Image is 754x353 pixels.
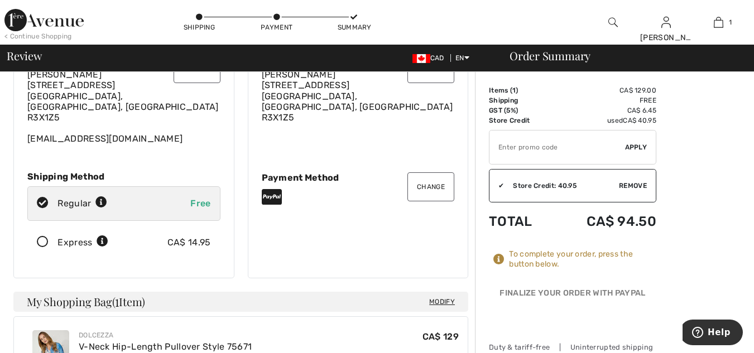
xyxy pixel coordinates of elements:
td: Free [553,95,656,105]
span: EN [455,54,469,62]
td: Items ( ) [489,85,553,95]
div: Finalize Your Order with PayPal [489,287,656,304]
iframe: Opens a widget where you can find more information [683,320,743,347]
span: Apply [625,142,647,152]
div: < Continue Shopping [4,31,72,41]
span: Review [7,50,42,61]
span: Remove [619,181,647,191]
div: Payment Method [262,172,455,183]
div: Dolcezza [79,330,252,340]
a: Sign In [661,17,671,27]
img: My Bag [714,16,723,29]
div: [EMAIL_ADDRESS][DOMAIN_NAME] [27,69,220,144]
td: CA$ 94.50 [553,202,656,240]
span: 1 [115,293,119,308]
span: 1 [729,17,732,27]
td: Store Credit [489,115,553,125]
div: Store Credit: 40.95 [504,181,619,191]
div: ✔ [489,181,504,191]
span: ( Item) [112,294,145,309]
span: CA$ 40.95 [623,117,656,124]
span: 1 [512,86,516,94]
div: Shipping [183,22,216,32]
td: used [553,115,656,125]
div: [PERSON_NAME] [640,32,692,43]
div: Regular [57,197,107,210]
span: [STREET_ADDRESS] [GEOGRAPHIC_DATA], [GEOGRAPHIC_DATA], [GEOGRAPHIC_DATA] R3X1Z5 [262,80,453,123]
button: Change [407,172,454,201]
img: search the website [608,16,618,29]
div: CA$ 14.95 [167,236,211,249]
td: CA$ 6.45 [553,105,656,115]
span: CA$ 129 [422,331,459,342]
span: Modify [429,296,455,307]
input: Promo code [489,130,625,164]
span: [PERSON_NAME] [27,69,102,80]
div: Shipping Method [27,171,220,182]
td: Shipping [489,95,553,105]
h4: My Shopping Bag [13,292,468,312]
iframe: PayPal-paypal [489,304,656,329]
div: Express [57,236,108,249]
span: [PERSON_NAME] [262,69,336,80]
div: Order Summary [496,50,747,61]
div: Payment [260,22,294,32]
img: 1ère Avenue [4,9,84,31]
span: CAD [412,54,449,62]
td: Total [489,202,553,240]
img: Canadian Dollar [412,54,430,63]
a: V-Neck Hip-Length Pullover Style 75671 [79,341,252,352]
a: 1 [693,16,745,29]
td: CA$ 129.00 [553,85,656,95]
div: Duty & tariff-free | Uninterrupted shipping [489,342,656,352]
div: To complete your order, press the button below. [509,249,656,269]
span: [STREET_ADDRESS] [GEOGRAPHIC_DATA], [GEOGRAPHIC_DATA], [GEOGRAPHIC_DATA] R3X1Z5 [27,80,219,123]
div: Summary [338,22,371,32]
img: My Info [661,16,671,29]
span: Free [190,198,210,209]
td: GST (5%) [489,105,553,115]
